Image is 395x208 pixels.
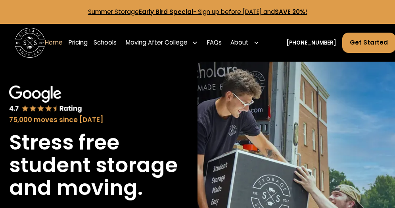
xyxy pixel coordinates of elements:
[126,38,188,47] div: Moving After College
[230,38,249,47] div: About
[69,32,88,53] a: Pricing
[88,8,307,16] a: Summer StorageEarly Bird Special- Sign up before [DATE] andSAVE 20%!
[207,32,222,53] a: FAQs
[139,8,193,16] strong: Early Bird Special
[286,39,336,47] a: [PHONE_NUMBER]
[9,86,82,114] img: Google 4.7 star rating
[275,8,307,16] strong: SAVE 20%!
[94,32,117,53] a: Schools
[15,28,45,58] img: Storage Scholars main logo
[9,131,189,199] h1: Stress free student storage and moving.
[9,115,189,125] div: 75,000 moves since [DATE]
[45,32,63,53] a: Home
